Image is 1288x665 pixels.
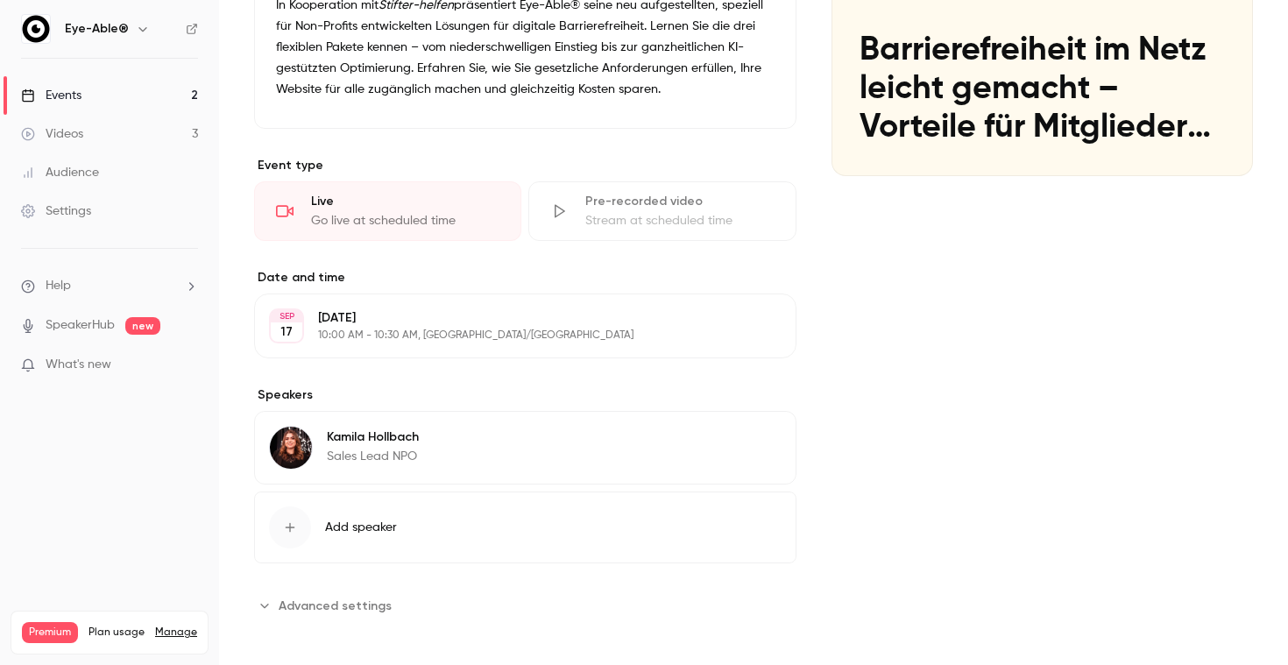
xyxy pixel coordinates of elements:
[21,202,91,220] div: Settings
[585,193,774,210] div: Pre-recorded video
[22,622,78,643] span: Premium
[318,309,704,327] p: [DATE]
[125,317,160,335] span: new
[325,519,397,536] span: Add speaker
[88,626,145,640] span: Plan usage
[271,310,302,322] div: SEP
[280,323,293,341] p: 17
[270,427,312,469] img: Kamila Hollbach
[21,164,99,181] div: Audience
[22,15,50,43] img: Eye-Able®
[21,277,198,295] li: help-dropdown-opener
[311,212,499,230] div: Go live at scheduled time
[279,597,392,615] span: Advanced settings
[46,277,71,295] span: Help
[21,87,81,104] div: Events
[311,193,499,210] div: Live
[585,212,774,230] div: Stream at scheduled time
[254,492,796,563] button: Add speaker
[254,591,402,619] button: Advanced settings
[327,448,419,465] p: Sales Lead NPO
[177,357,198,373] iframe: Noticeable Trigger
[318,329,704,343] p: 10:00 AM - 10:30 AM, [GEOGRAPHIC_DATA]/[GEOGRAPHIC_DATA]
[254,157,796,174] p: Event type
[21,125,83,143] div: Videos
[327,428,419,446] p: Kamila Hollbach
[254,181,521,241] div: LiveGo live at scheduled time
[254,591,796,619] section: Advanced settings
[65,20,129,38] h6: Eye-Able®
[254,269,796,287] label: Date and time
[254,386,796,404] label: Speakers
[155,626,197,640] a: Manage
[254,411,796,485] div: Kamila HollbachKamila HollbachSales Lead NPO
[528,181,796,241] div: Pre-recorded videoStream at scheduled time
[46,316,115,335] a: SpeakerHub
[46,356,111,374] span: What's new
